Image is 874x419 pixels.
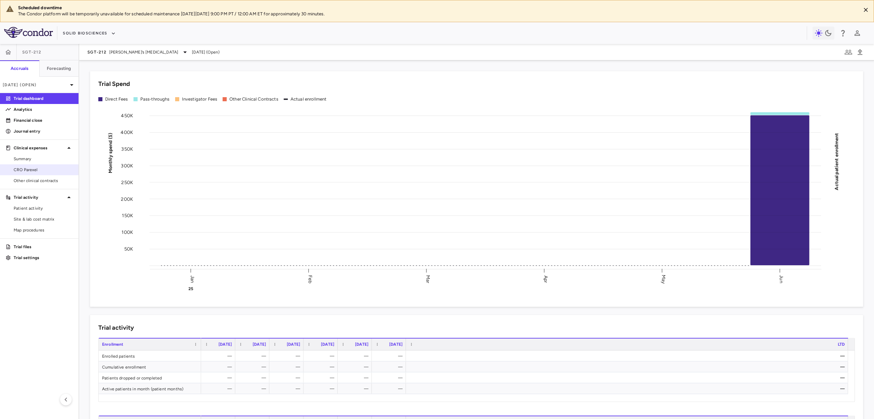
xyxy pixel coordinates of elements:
span: CRO Parexel [14,167,73,173]
h6: Accruals [11,65,28,72]
div: Other Clinical Contracts [229,96,278,102]
text: Feb [307,275,313,283]
p: Trial files [14,244,73,250]
h6: Forecasting [47,65,71,72]
p: The Condor platform will be temporarily unavailable for scheduled maintenance [DATE][DATE] 9:00 P... [18,11,855,17]
div: — [207,383,232,394]
div: — [378,350,403,361]
div: — [276,383,300,394]
tspan: 300K [121,163,133,168]
text: Apr [543,275,549,283]
div: — [344,383,368,394]
p: Clinical expenses [14,145,65,151]
div: — [378,361,403,372]
button: Close [861,5,871,15]
span: [DATE] [218,342,232,347]
div: — [241,361,266,372]
div: — [241,372,266,383]
span: Patient activity [14,205,73,211]
tspan: 150K [122,213,133,219]
span: [DATE] [355,342,368,347]
div: — [344,350,368,361]
div: Investigator Fees [182,96,217,102]
span: Map procedures [14,227,73,233]
text: Jun [778,275,784,283]
div: — [310,372,334,383]
span: SGT-212 [22,49,41,55]
span: [DATE] [253,342,266,347]
div: — [412,350,845,361]
div: — [276,372,300,383]
p: Trial dashboard [14,95,73,102]
p: Analytics [14,106,73,113]
tspan: 200K [121,196,133,202]
span: [DATE] [389,342,403,347]
div: Active patients in month (patient months) [99,383,201,394]
div: Actual enrollment [291,96,327,102]
div: — [207,372,232,383]
div: — [276,361,300,372]
span: [PERSON_NAME]’s [MEDICAL_DATA] [109,49,179,55]
div: — [412,383,845,394]
div: Scheduled downtime [18,5,855,11]
div: — [412,361,845,372]
p: Journal entry [14,128,73,134]
span: [DATE] [287,342,300,347]
tspan: Actual patient enrollment [834,133,840,190]
h6: Trial activity [98,323,134,332]
text: 25 [188,286,193,291]
button: Solid Biosciences [63,28,115,39]
div: Cumulative enrollment [99,361,201,372]
tspan: 350K [121,146,133,152]
div: — [276,350,300,361]
div: — [310,361,334,372]
div: Pass-throughs [140,96,170,102]
div: Direct Fees [105,96,128,102]
h6: Trial Spend [98,79,130,89]
div: — [207,350,232,361]
p: Financial close [14,117,73,123]
text: Jan [189,275,195,283]
div: — [412,372,845,383]
tspan: Monthly spend ($) [108,133,113,173]
div: — [310,383,334,394]
div: — [344,372,368,383]
p: Trial settings [14,255,73,261]
div: — [378,383,403,394]
div: Enrolled patients [99,350,201,361]
div: — [207,361,232,372]
tspan: 450K [121,113,133,119]
div: Patients dropped or completed [99,372,201,383]
tspan: 250K [121,179,133,185]
span: Enrollment [102,342,124,347]
p: Trial activity [14,194,65,200]
div: — [310,350,334,361]
span: Summary [14,156,73,162]
tspan: 400K [121,130,133,135]
span: [DATE] (Open) [192,49,220,55]
span: LTD [838,342,845,347]
tspan: 50K [124,246,133,252]
text: May [661,274,666,284]
span: Other clinical contracts [14,178,73,184]
div: — [344,361,368,372]
div: — [378,372,403,383]
div: — [241,383,266,394]
text: Mar [425,275,431,283]
p: [DATE] (Open) [3,82,68,88]
tspan: 100K [122,229,133,235]
div: — [241,350,266,361]
span: Site & lab cost matrix [14,216,73,222]
img: logo-full-SnFGN8VE.png [4,27,53,38]
span: SGT-212 [87,49,107,55]
span: [DATE] [321,342,334,347]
